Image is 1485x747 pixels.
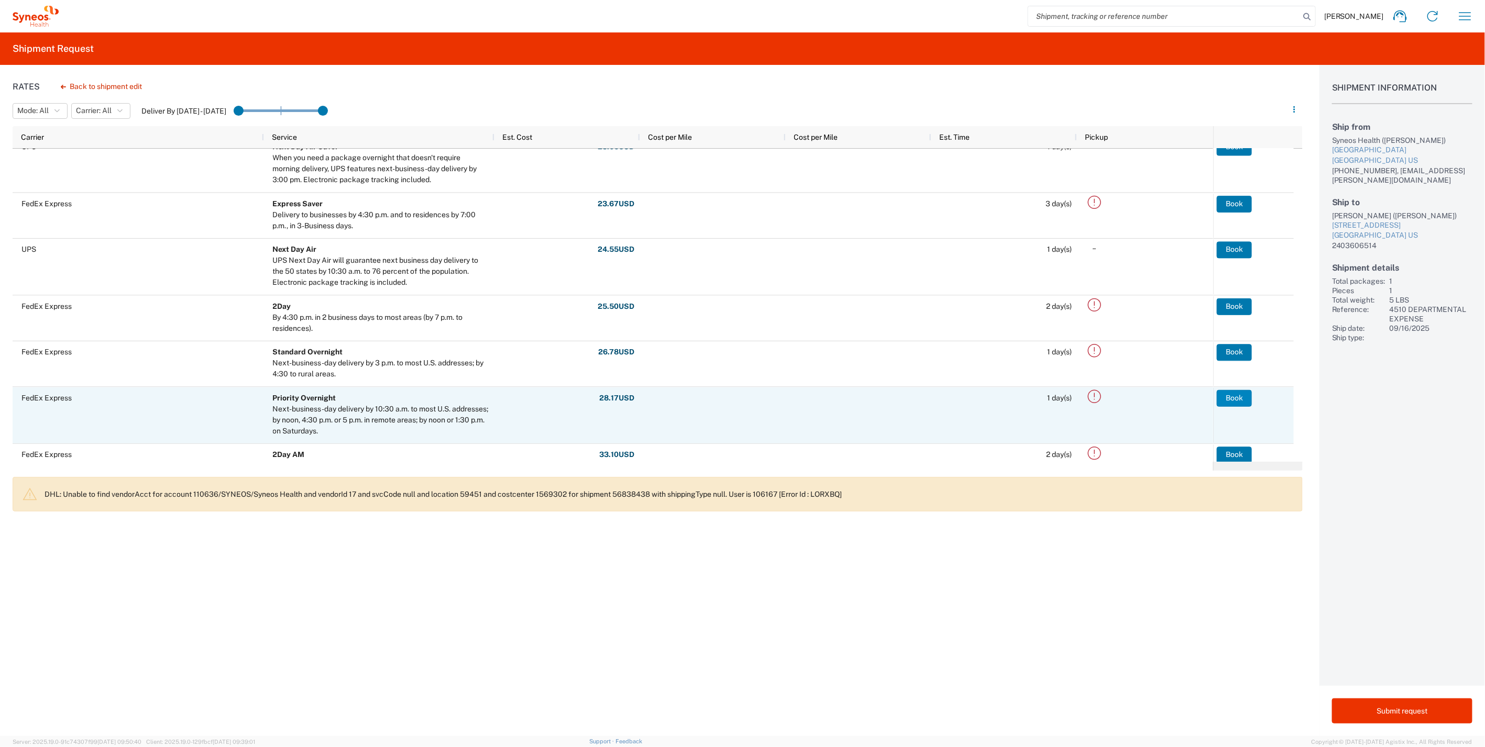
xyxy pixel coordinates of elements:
div: 1 [1390,286,1472,295]
div: Total packages: [1332,276,1385,286]
div: When you need a package overnight that doesn't require morning delivery, UPS features next-busine... [273,152,490,185]
span: 2 day(s) [1047,450,1072,459]
span: FedEx Express [21,394,72,402]
b: Standard Overnight [273,348,343,356]
strong: 33.10 USD [600,450,635,460]
div: Ship type: [1332,333,1385,342]
button: Book [1217,298,1252,315]
h1: Shipment Information [1332,83,1472,104]
a: [STREET_ADDRESS][GEOGRAPHIC_DATA] US [1332,220,1472,241]
a: Support [589,738,615,744]
div: Total weight: [1332,295,1385,305]
button: Carrier: All [71,103,130,119]
h2: Ship to [1332,197,1472,207]
div: Next-business-day delivery by 3 p.m. to most U.S. addresses; by 4:30 to rural areas. [273,358,490,380]
button: 28.17USD [599,389,635,406]
b: 2Day [273,302,291,310]
div: 2 business days [273,460,325,471]
button: Book [1217,195,1252,212]
div: [PHONE_NUMBER], [EMAIL_ADDRESS][PERSON_NAME][DOMAIN_NAME] [1332,166,1472,185]
div: By 4:30 p.m. in 2 business days to most areas (by 7 p.m. to residences). [273,312,490,334]
button: Book [1217,241,1252,258]
span: Client: 2025.19.0-129fbcf [146,739,255,745]
b: Next Day Air [273,245,317,253]
div: 1 [1390,276,1472,286]
b: Next Day Air Saver [273,142,339,151]
span: [DATE] 09:39:01 [213,739,255,745]
button: Submit request [1332,698,1472,723]
div: 4510 DEPARTMENTAL EXPENSE [1390,305,1472,324]
div: Ship date: [1332,324,1385,333]
b: Priority Overnight [273,394,336,402]
h2: Ship from [1332,122,1472,132]
span: 1 day(s) [1048,348,1072,356]
span: UPS [21,142,36,151]
span: Server: 2025.19.0-91c74307f99 [13,739,141,745]
span: FedEx Express [21,450,72,459]
strong: 23.67 USD [598,199,635,209]
p: DHL: Unable to find vendorAcct for account 110636/SYNEOS/Syneos Health and vendorId 17 and svcCod... [45,489,1294,499]
button: 25.50USD [598,298,635,315]
div: [GEOGRAPHIC_DATA] US [1332,155,1472,166]
span: 3 day(s) [1046,199,1072,208]
button: Book [1217,344,1252,361]
div: 2403606514 [1332,241,1472,250]
div: Reference: [1332,305,1385,324]
div: UPS Next Day Air will guarantee next business day delivery to the 50 states by 10:30 a.m. to 76 p... [273,255,490,288]
span: Service [272,133,298,141]
strong: 28.17 USD [600,393,635,403]
div: 5 LBS [1390,295,1472,305]
button: 23.65USD [598,139,635,155]
strong: 26.78 USD [599,347,635,357]
span: Est. Cost [503,133,533,141]
strong: 24.55 USD [598,244,635,254]
span: 1 day(s) [1048,142,1072,151]
span: FedEx Express [21,199,72,208]
button: 33.10USD [599,447,635,463]
span: 1 day(s) [1048,394,1072,402]
div: [GEOGRAPHIC_DATA] [1332,145,1472,155]
strong: 23.65 USD [598,142,635,152]
span: Est. Time [940,133,970,141]
span: Mode: All [17,106,49,116]
div: Delivery to businesses by 4:30 p.m. and to residences by 7:00 p.m., in 3-Business days. [273,209,490,231]
b: Express Saver [273,199,323,208]
span: Cost per Mile [648,133,692,141]
div: Next-business-day delivery by 10:30 a.m. to most U.S. addresses; by noon, 4:30 p.m. or 5 p.m. in ... [273,404,490,437]
b: 2Day AM [273,450,305,459]
span: Carrier [21,133,44,141]
a: [GEOGRAPHIC_DATA][GEOGRAPHIC_DATA] US [1332,145,1472,165]
div: [GEOGRAPHIC_DATA] US [1332,230,1472,241]
span: FedEx Express [21,302,72,310]
div: 09/16/2025 [1390,324,1472,333]
span: Cost per Mile [794,133,838,141]
div: [PERSON_NAME] ([PERSON_NAME]) [1332,211,1472,220]
span: [DATE] 09:50:40 [97,739,141,745]
button: 23.67USD [598,195,635,212]
h1: Rates [13,82,40,92]
input: Shipment, tracking or reference number [1028,6,1300,26]
span: Carrier: All [76,106,112,116]
button: Back to shipment edit [52,77,150,96]
button: 24.55USD [598,241,635,258]
span: Copyright © [DATE]-[DATE] Agistix Inc., All Rights Reserved [1311,737,1472,746]
button: 26.78USD [598,344,635,361]
span: UPS [21,245,36,253]
label: Deliver By [DATE] - [DATE] [141,106,226,116]
h2: Shipment Request [13,42,94,55]
span: FedEx Express [21,348,72,356]
button: Book [1217,447,1252,463]
a: Feedback [615,738,642,744]
button: Book [1217,139,1252,155]
div: Pieces [1332,286,1385,295]
button: Mode: All [13,103,68,119]
div: Syneos Health ([PERSON_NAME]) [1332,136,1472,145]
strong: 25.50 USD [598,302,635,311]
h2: Shipment details [1332,263,1472,273]
span: 2 day(s) [1047,302,1072,310]
span: [PERSON_NAME] [1324,12,1384,21]
div: [STREET_ADDRESS] [1332,220,1472,231]
button: Book [1217,389,1252,406]
span: Pickup [1085,133,1108,141]
span: 1 day(s) [1048,245,1072,253]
